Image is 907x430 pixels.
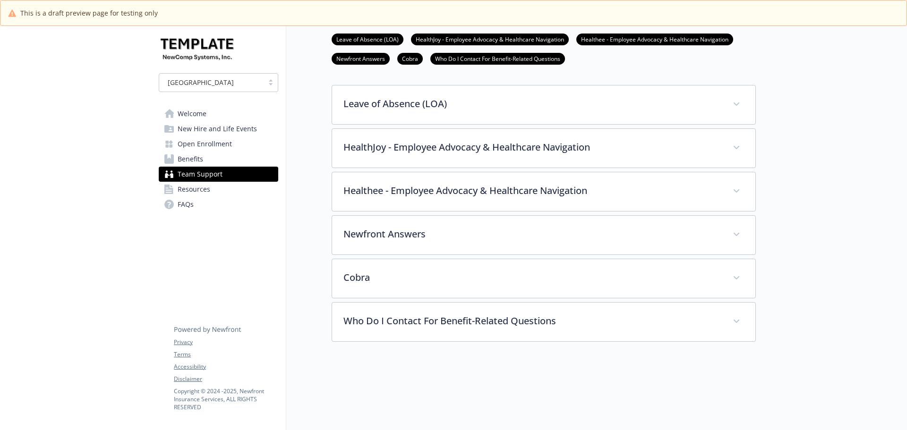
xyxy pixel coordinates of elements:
a: Newfront Answers [332,54,390,63]
a: Terms [174,350,278,359]
a: FAQs [159,197,278,212]
a: Open Enrollment [159,136,278,152]
a: Who Do I Contact For Benefit-Related Questions [430,54,565,63]
div: Healthee - Employee Advocacy & Healthcare Navigation [332,172,755,211]
p: Cobra [343,270,721,285]
a: Privacy [174,338,278,346]
span: This is a draft preview page for testing only [20,8,158,18]
div: Cobra [332,259,755,298]
p: Who Do I Contact For Benefit-Related Questions [343,314,721,328]
a: Healthee - Employee Advocacy & Healthcare Navigation [576,34,733,43]
p: HealthJoy - Employee Advocacy & Healthcare Navigation [343,140,721,154]
span: Welcome [178,106,206,121]
span: [GEOGRAPHIC_DATA] [168,77,234,87]
p: Copyright © 2024 - 2025 , Newfront Insurance Services, ALL RIGHTS RESERVED [174,387,278,411]
span: FAQs [178,197,194,212]
div: Leave of Absence (LOA) [332,85,755,124]
a: Disclaimer [174,375,278,383]
a: Cobra [397,54,423,63]
a: Resources [159,182,278,197]
a: Accessibility [174,363,278,371]
a: Welcome [159,106,278,121]
span: Team Support [178,167,222,182]
a: HealthJoy - Employee Advocacy & Healthcare Navigation [411,34,569,43]
span: Open Enrollment [178,136,232,152]
span: [GEOGRAPHIC_DATA] [164,77,259,87]
span: New Hire and Life Events [178,121,257,136]
a: Benefits [159,152,278,167]
span: Benefits [178,152,203,167]
p: Newfront Answers [343,227,721,241]
a: New Hire and Life Events [159,121,278,136]
p: Leave of Absence (LOA) [343,97,721,111]
div: Newfront Answers [332,216,755,254]
span: Resources [178,182,210,197]
a: Leave of Absence (LOA) [332,34,403,43]
div: Who Do I Contact For Benefit-Related Questions [332,303,755,341]
p: Healthee - Employee Advocacy & Healthcare Navigation [343,184,721,198]
div: HealthJoy - Employee Advocacy & Healthcare Navigation [332,129,755,168]
a: Team Support [159,167,278,182]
